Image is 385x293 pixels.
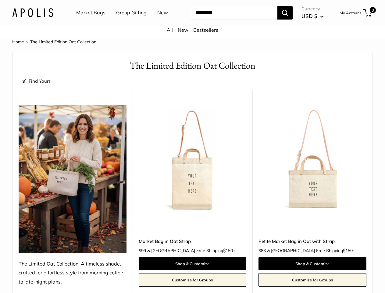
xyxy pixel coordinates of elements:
a: Shop & Customize [139,257,247,270]
button: Search [277,6,293,20]
img: The Limited Oat Collection: A timeless shade, crafted for effortless style from morning coffee to... [19,105,127,253]
a: Customize for Groups [258,273,366,287]
button: USD $ [301,11,324,21]
a: 0 [364,9,372,16]
span: The Limited Edition Oat Collection [30,39,96,45]
span: Currency [301,5,324,13]
span: 0 [370,7,376,13]
span: & [GEOGRAPHIC_DATA] Free Shipping + [267,248,355,253]
a: New [178,27,188,33]
span: $150 [343,248,353,253]
input: Search... [191,6,277,20]
img: Apolis [12,8,53,17]
div: The Limited Oat Collection: A timeless shade, crafted for effortless style from morning coffee to... [19,259,127,287]
a: Petite Market Bag in Oat with StrapPetite Market Bag in Oat with Strap [258,105,366,213]
a: Shop & Customize [258,257,366,270]
span: $83 [258,248,266,253]
span: USD $ [301,13,317,19]
a: Group Gifting [116,8,147,17]
h1: The Limited Edition Oat Collection [22,59,363,72]
span: $150 [223,248,233,253]
img: Petite Market Bag in Oat with Strap [258,105,366,213]
a: Market Bag in Oat Strap [139,238,247,245]
a: Bestsellers [193,27,218,33]
span: & [GEOGRAPHIC_DATA] Free Shipping + [147,248,235,253]
a: New [157,8,168,17]
nav: Breadcrumb [12,38,96,46]
a: All [167,27,173,33]
a: Home [12,39,24,45]
a: Market Bag in Oat StrapMarket Bag in Oat Strap [139,105,247,213]
a: Market Bags [76,8,105,17]
span: $99 [139,248,146,253]
button: Find Yours [22,77,51,85]
a: Customize for Groups [139,273,247,287]
a: Petite Market Bag in Oat with Strap [258,238,366,245]
img: Market Bag in Oat Strap [139,105,247,213]
a: My Account [340,9,361,16]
